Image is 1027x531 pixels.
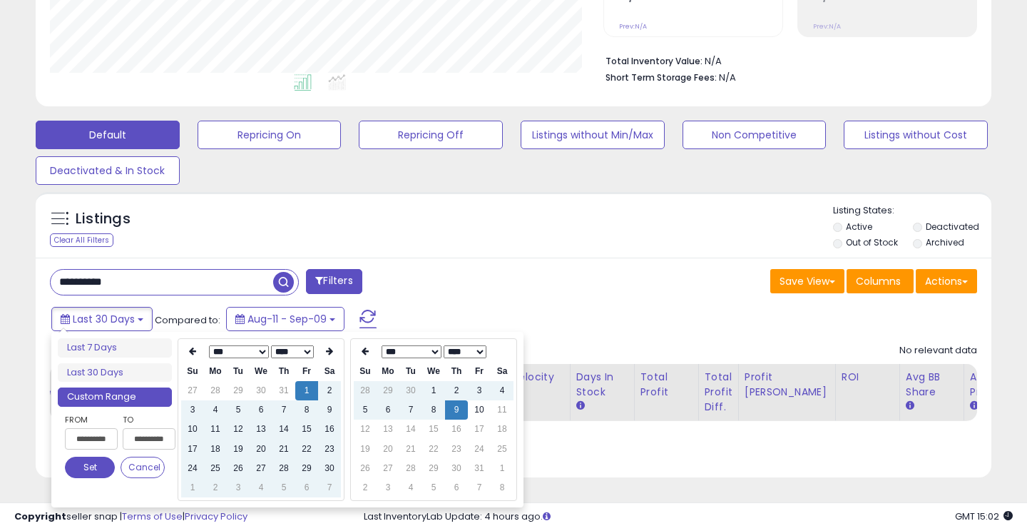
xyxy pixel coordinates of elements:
[576,370,628,400] div: Days In Stock
[916,269,977,293] button: Actions
[272,478,295,497] td: 5
[445,362,468,381] th: Th
[491,440,513,459] td: 25
[295,381,318,400] td: 1
[295,420,318,439] td: 15
[76,209,131,229] h5: Listings
[181,420,204,439] td: 10
[491,420,513,439] td: 18
[846,236,898,248] label: Out of Stock
[399,459,422,478] td: 28
[606,71,717,84] b: Short Term Storage Fees:
[204,459,227,478] td: 25
[295,400,318,420] td: 8
[970,370,1022,400] div: Avg Win Price
[227,381,250,400] td: 29
[491,478,513,497] td: 8
[640,370,693,400] div: Total Profit
[227,478,250,497] td: 3
[36,121,180,149] button: Default
[468,381,491,400] td: 3
[306,269,362,294] button: Filters
[719,71,736,84] span: N/A
[295,440,318,459] td: 22
[272,362,295,381] th: Th
[606,51,966,69] li: N/A
[272,459,295,478] td: 28
[422,400,445,420] td: 8
[65,413,115,427] label: From
[247,312,327,326] span: Aug-11 - Sep-09
[204,381,227,400] td: 28
[491,400,513,420] td: 11
[399,400,422,420] td: 7
[491,362,513,381] th: Sa
[51,307,153,331] button: Last 30 Days
[354,362,377,381] th: Su
[955,510,1013,523] span: 2025-10-10 15:02 GMT
[155,313,220,327] span: Compared to:
[422,440,445,459] td: 22
[318,381,341,400] td: 2
[377,459,399,478] td: 27
[354,400,377,420] td: 5
[50,233,113,247] div: Clear All Filters
[185,510,247,523] a: Privacy Policy
[198,121,342,149] button: Repricing On
[181,459,204,478] td: 24
[847,269,914,293] button: Columns
[468,400,491,420] td: 10
[354,381,377,400] td: 28
[970,400,979,413] small: Avg Win Price.
[364,510,1013,524] div: Last InventoryLab Update: 4 hours ago.
[227,459,250,478] td: 26
[272,440,295,459] td: 21
[227,362,250,381] th: Tu
[422,459,445,478] td: 29
[468,459,491,478] td: 31
[14,510,66,523] strong: Copyright
[295,362,318,381] th: Fr
[122,510,183,523] a: Terms of Use
[844,121,988,149] button: Listings without Cost
[445,400,468,420] td: 9
[181,381,204,400] td: 27
[468,362,491,381] th: Fr
[227,440,250,459] td: 19
[745,370,829,400] div: Profit [PERSON_NAME]
[227,420,250,439] td: 12
[422,478,445,497] td: 5
[377,420,399,439] td: 13
[399,362,422,381] th: Tu
[377,478,399,497] td: 3
[318,400,341,420] td: 9
[422,420,445,439] td: 15
[422,381,445,400] td: 1
[226,307,344,331] button: Aug-11 - Sep-09
[899,344,977,358] div: No relevant data
[250,478,272,497] td: 4
[181,478,204,497] td: 1
[318,420,341,439] td: 16
[65,457,115,478] button: Set
[377,400,399,420] td: 6
[445,478,468,497] td: 6
[926,221,979,233] label: Deactivated
[354,478,377,497] td: 2
[250,381,272,400] td: 30
[318,440,341,459] td: 23
[58,338,172,358] li: Last 7 Days
[813,22,841,31] small: Prev: N/A
[399,478,422,497] td: 4
[354,420,377,439] td: 12
[227,400,250,420] td: 5
[445,381,468,400] td: 2
[705,370,732,415] div: Total Profit Diff.
[846,221,872,233] label: Active
[445,440,468,459] td: 23
[856,274,901,288] span: Columns
[181,440,204,459] td: 17
[354,459,377,478] td: 26
[399,381,422,400] td: 30
[204,420,227,439] td: 11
